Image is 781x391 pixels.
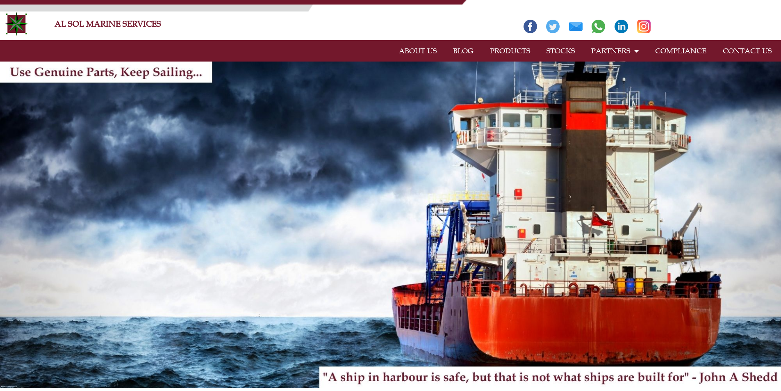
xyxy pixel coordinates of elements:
[647,41,715,60] a: COMPLIANCE
[538,41,583,60] a: STOCKS
[482,41,538,60] a: PRODUCTS
[445,41,482,60] a: BLOG
[715,41,780,60] a: CONTACT US
[583,41,647,60] a: PARTNERS
[4,11,29,36] img: Alsolmarine-logo
[55,19,161,29] a: AL SOL MARINE SERVICES
[391,41,445,60] a: ABOUT US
